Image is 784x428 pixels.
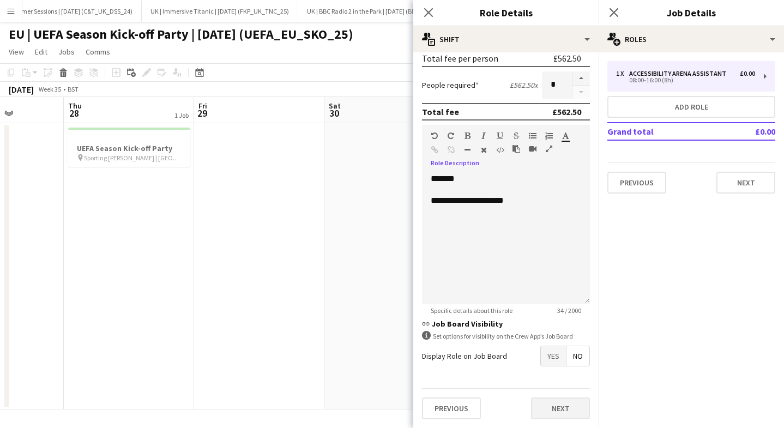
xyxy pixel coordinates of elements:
h3: Job Details [599,5,784,20]
div: 1 x [616,70,629,77]
div: Total fee [422,106,459,117]
button: UK | Immersive Titanic | [DATE] (FKP_UK_TNC_25) [142,1,298,22]
button: Text Color [562,131,569,140]
a: Comms [81,45,114,59]
button: Italic [480,131,487,140]
span: Yes [541,346,566,366]
button: Clear Formatting [480,146,487,154]
span: Sporting [PERSON_NAME] | [GEOGRAPHIC_DATA], [GEOGRAPHIC_DATA] [84,154,182,162]
span: Comms [86,47,110,57]
button: Insert video [529,144,536,153]
button: Underline [496,131,504,140]
span: Edit [35,47,47,57]
a: Jobs [54,45,79,59]
div: Total fee per person [422,53,498,64]
h3: Job Board Visibility [422,319,590,329]
div: BST [68,85,79,93]
button: Bold [463,131,471,140]
span: 28 [67,107,82,119]
div: [DATE] [9,84,34,95]
button: Paste as plain text [512,144,520,153]
div: 08:00-16:00 (8h) [616,77,755,83]
button: Previous [422,397,481,419]
a: Edit [31,45,52,59]
button: Ordered List [545,131,553,140]
td: Grand total [607,123,723,140]
div: Set options for visibility on the Crew App’s Job Board [422,331,590,341]
span: 29 [197,107,207,119]
button: Horizontal Line [463,146,471,154]
span: Week 35 [36,85,63,93]
app-job-card: UEFA Season Kick-off Party Sporting [PERSON_NAME] | [GEOGRAPHIC_DATA], [GEOGRAPHIC_DATA] [68,128,190,167]
button: Strikethrough [512,131,520,140]
button: Undo [431,131,438,140]
button: Unordered List [529,131,536,140]
button: HTML Code [496,146,504,154]
button: Increase [572,71,590,86]
div: Accessibility Arena Assistant [629,70,731,77]
h3: Role Details [413,5,599,20]
span: 30 [327,107,341,119]
div: 1 Job [174,111,189,119]
span: Sat [329,101,341,111]
h3: UEFA Season Kick-off Party [68,143,190,153]
button: Add role [607,96,775,118]
h1: EU | UEFA Season Kick-off Party | [DATE] (UEFA_EU_SKO_25) [9,26,353,43]
td: £0.00 [723,123,775,140]
button: Fullscreen [545,144,553,153]
label: People required [422,80,479,90]
span: 34 / 2000 [548,306,590,315]
button: Next [716,172,775,194]
button: Redo [447,131,455,140]
div: Shift [413,26,599,52]
div: Roles [599,26,784,52]
div: £562.50 [553,53,581,64]
button: UK | BBC Radio 2 in the Park | [DATE] (BBC_UK_R2ITP_25) [298,1,471,22]
span: Thu [68,101,82,111]
span: No [566,346,589,366]
button: Next [531,397,590,419]
div: £0.00 [740,70,755,77]
span: Specific details about this role [422,306,521,315]
div: £562.50 [552,106,581,117]
span: View [9,47,24,57]
label: Display Role on Job Board [422,351,507,361]
span: Fri [198,101,207,111]
button: Previous [607,172,666,194]
span: Jobs [58,47,75,57]
a: View [4,45,28,59]
div: £562.50 x [510,80,538,90]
